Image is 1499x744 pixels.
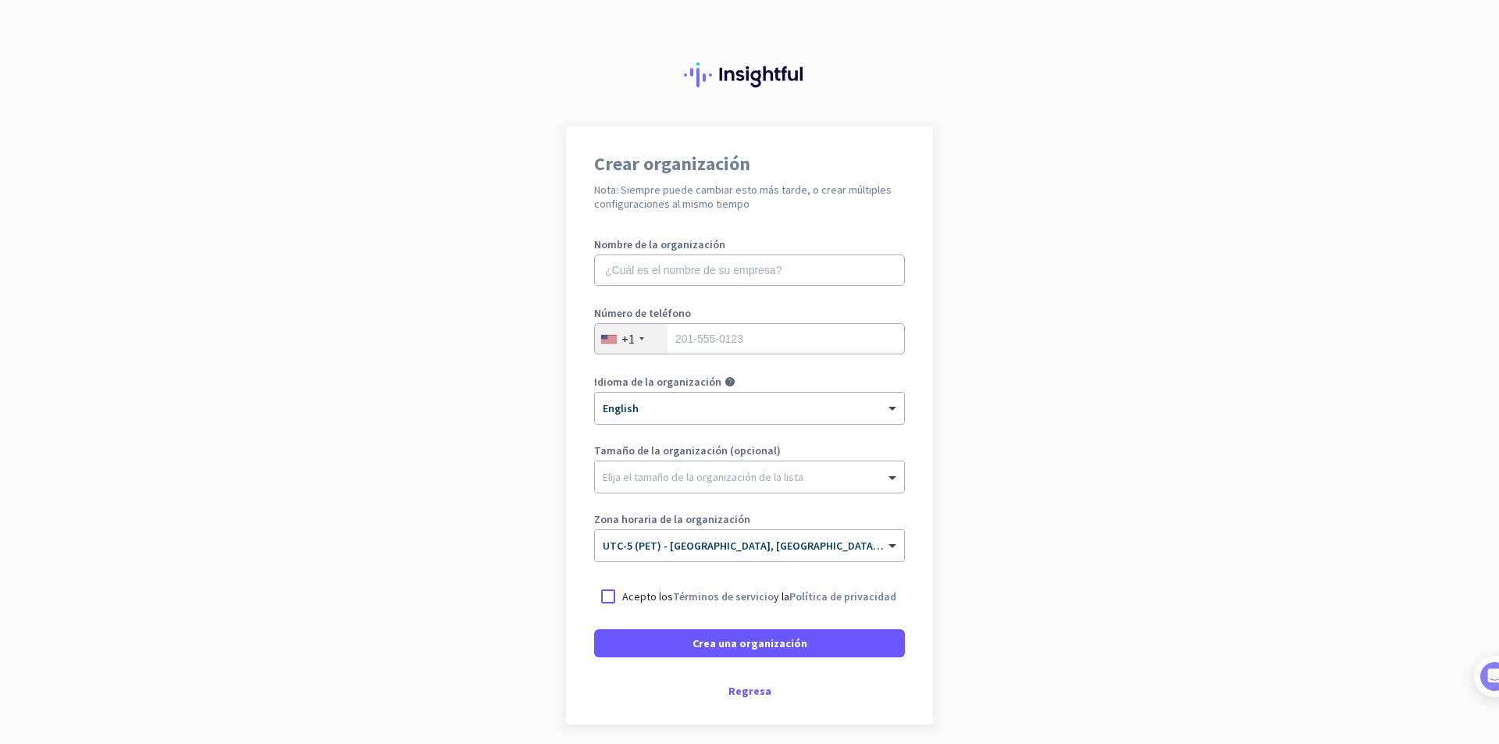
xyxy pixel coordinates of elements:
[594,239,905,250] label: Nombre de la organización
[673,589,774,603] a: Términos de servicio
[594,255,905,286] input: ¿Cuál es el nombre de su empresa?
[622,589,896,604] p: Acepto los y la
[594,629,905,657] button: Crea una organización
[594,155,905,173] h1: Crear organización
[594,514,905,525] label: Zona horaria de la organización
[594,308,905,319] label: Número de teléfono
[594,323,905,354] input: 201-555-0123
[693,635,807,651] span: Crea una organización
[594,685,905,696] div: Regresa
[594,183,905,211] h2: Nota: Siempre puede cambiar esto más tarde, o crear múltiples configuraciones al mismo tiempo
[621,331,635,347] div: +1
[594,445,905,456] label: Tamaño de la organización (opcional)
[789,589,896,603] a: Política de privacidad
[725,376,735,387] i: help
[594,376,721,387] label: Idioma de la organización
[684,62,815,87] img: Insightful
